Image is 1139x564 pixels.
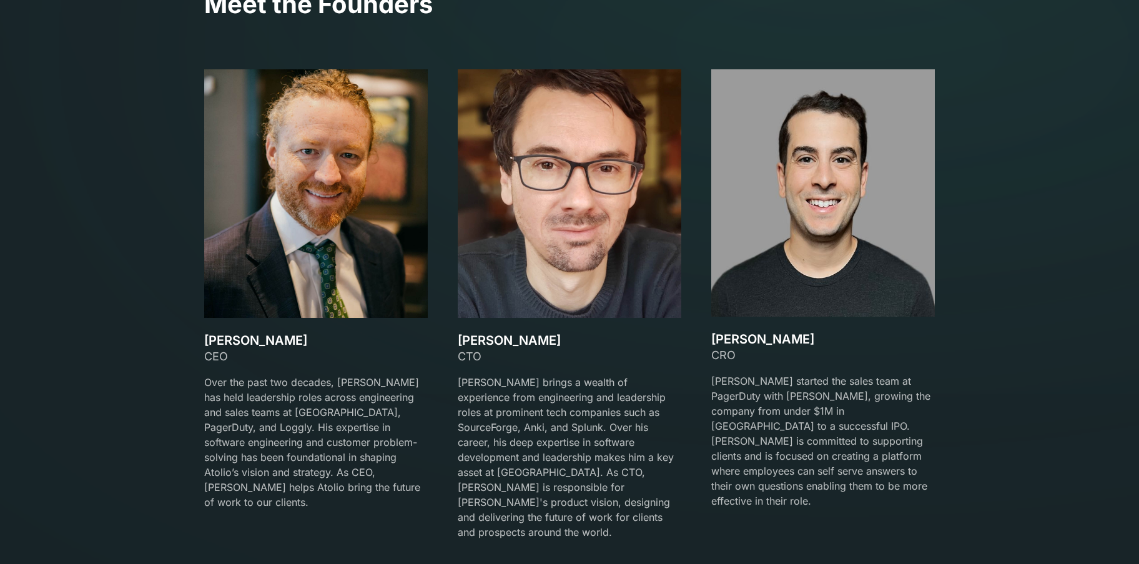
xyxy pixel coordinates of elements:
p: Over the past two decades, [PERSON_NAME] has held leadership roles across engineering and sales t... [204,375,428,510]
img: team [458,69,681,318]
img: team [711,69,935,317]
div: CEO [204,348,428,365]
div: CTO [458,348,681,365]
div: CRO [711,347,935,364]
h3: [PERSON_NAME] [711,332,935,347]
p: [PERSON_NAME] brings a wealth of experience from engineering and leadership roles at prominent te... [458,375,681,540]
h3: [PERSON_NAME] [204,333,428,348]
iframe: Chat Widget [1077,504,1139,564]
img: team [204,69,428,318]
p: [PERSON_NAME] started the sales team at PagerDuty with [PERSON_NAME], growing the company from un... [711,374,935,508]
h3: [PERSON_NAME] [458,333,681,348]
